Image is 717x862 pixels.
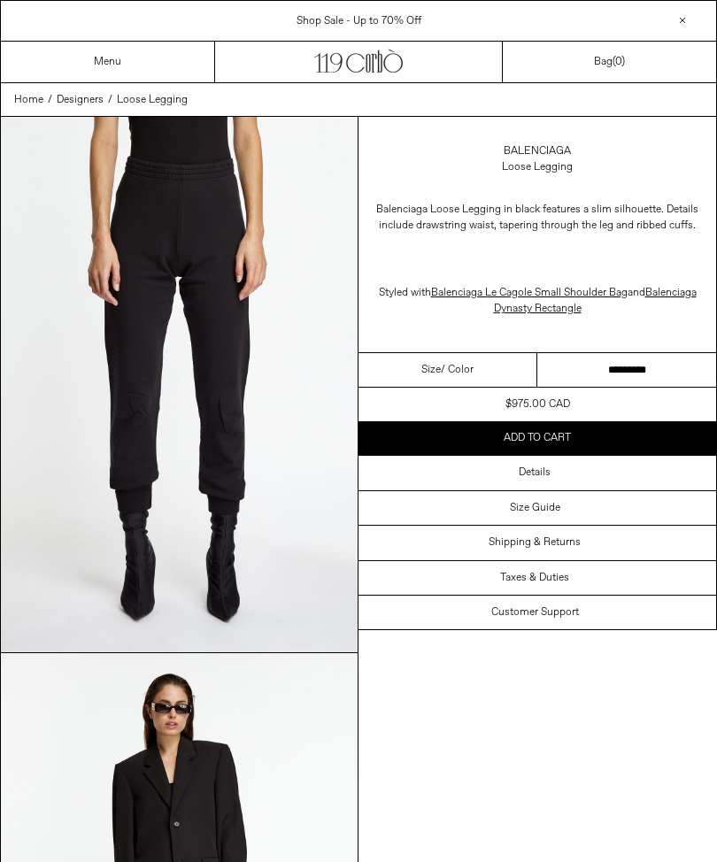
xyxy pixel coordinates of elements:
[94,55,121,69] a: Menu
[615,55,621,69] span: 0
[519,466,551,479] h3: Details
[505,396,570,412] div: $975.00 CAD
[491,606,579,619] h3: Customer Support
[421,362,441,378] span: Size
[379,286,697,316] span: Styled with and
[48,92,52,108] span: /
[297,14,421,28] a: Shop Sale - Up to 70% Off
[57,92,104,108] a: Designers
[504,143,571,159] a: Balenciaga
[14,93,43,107] span: Home
[14,92,43,108] a: Home
[504,431,571,445] span: Add to cart
[117,93,188,107] span: Loose Legging
[594,54,625,70] a: Bag()
[117,92,188,108] a: Loose Legging
[1,117,358,652] img: 20220919-7305_1800x1800.jpg
[615,55,625,69] span: )
[510,502,560,514] h3: Size Guide
[376,203,698,233] span: Balenciaga Loose Legging in black features a slim silhouette. Details include drawstring waist, t...
[358,421,716,455] button: Add to cart
[57,93,104,107] span: Designers
[441,362,474,378] span: / Color
[431,286,628,300] a: Balenciaga Le Cagole Small Shoulder Bag
[502,159,573,175] div: Loose Legging
[108,92,112,108] span: /
[489,536,581,549] h3: Shipping & Returns
[500,572,569,584] h3: Taxes & Duties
